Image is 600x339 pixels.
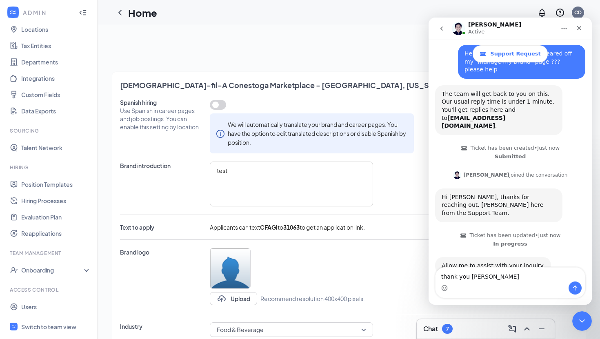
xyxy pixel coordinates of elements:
[120,80,578,90] span: [DEMOGRAPHIC_DATA]-fil-A Conestoga Marketplace - [GEOGRAPHIC_DATA], [US_STATE]
[120,322,202,330] span: Industry
[210,292,257,305] button: UploadUpload
[260,224,278,231] b: CFAGI
[210,248,365,305] span: UploadUploadRecommend resolution 400x400 pixels.
[423,324,438,333] h3: Chat
[21,21,91,38] a: Locations
[11,324,16,329] svg: WorkstreamLogo
[572,311,592,331] iframe: Intercom live chat
[21,225,91,242] a: Reapplications
[9,8,17,16] svg: WorkstreamLogo
[537,324,547,334] svg: Minimize
[21,140,91,156] a: Talent Network
[537,8,547,18] svg: Notifications
[507,324,517,334] svg: ComposeMessage
[120,162,202,170] span: Brand introduction
[429,18,592,305] iframe: Intercom live chat
[10,266,18,274] svg: UserCheck
[115,8,125,18] svg: ChevronLeft
[21,86,91,103] a: Custom Fields
[21,299,91,315] a: Users
[120,106,202,131] span: Use Spanish in career pages and job postings. You can enable this setting by location
[21,54,91,70] a: Departments
[21,209,91,225] a: Evaluation Plan
[522,324,532,334] svg: ChevronUp
[10,164,89,171] div: Hiring
[21,323,76,331] div: Switch to team view
[260,294,365,303] span: Recommend resolution 400x400 pixels.
[574,9,582,16] div: CD
[283,224,300,231] b: 31063
[79,9,87,17] svg: Collapse
[520,322,533,335] button: ChevronUp
[21,103,91,119] a: Data Exports
[23,9,71,17] div: ADMIN
[128,6,157,20] h1: Home
[210,223,365,231] span: Applicants can text to to get an application link.
[228,120,407,147] div: We will automatically translate your brand and career pages. You have the option to edit translat...
[217,323,264,336] span: Food & Beverage
[21,176,91,193] a: Position Templates
[21,266,84,274] div: Onboarding
[10,250,89,257] div: Team Management
[120,98,202,106] span: Spanish hiring
[10,127,89,134] div: Sourcing
[120,223,202,231] span: Text to apply
[210,162,373,206] textarea: test
[535,322,548,335] button: Minimize
[217,294,227,304] svg: Upload
[21,193,91,209] a: Hiring Processes
[120,248,202,256] span: Brand logo
[10,286,89,293] div: Access control
[216,129,224,138] span: info-circle
[21,70,91,86] a: Integrations
[446,326,449,332] div: 7
[506,322,519,335] button: ComposeMessage
[21,38,91,54] a: Tax Entities
[555,8,565,18] svg: QuestionInfo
